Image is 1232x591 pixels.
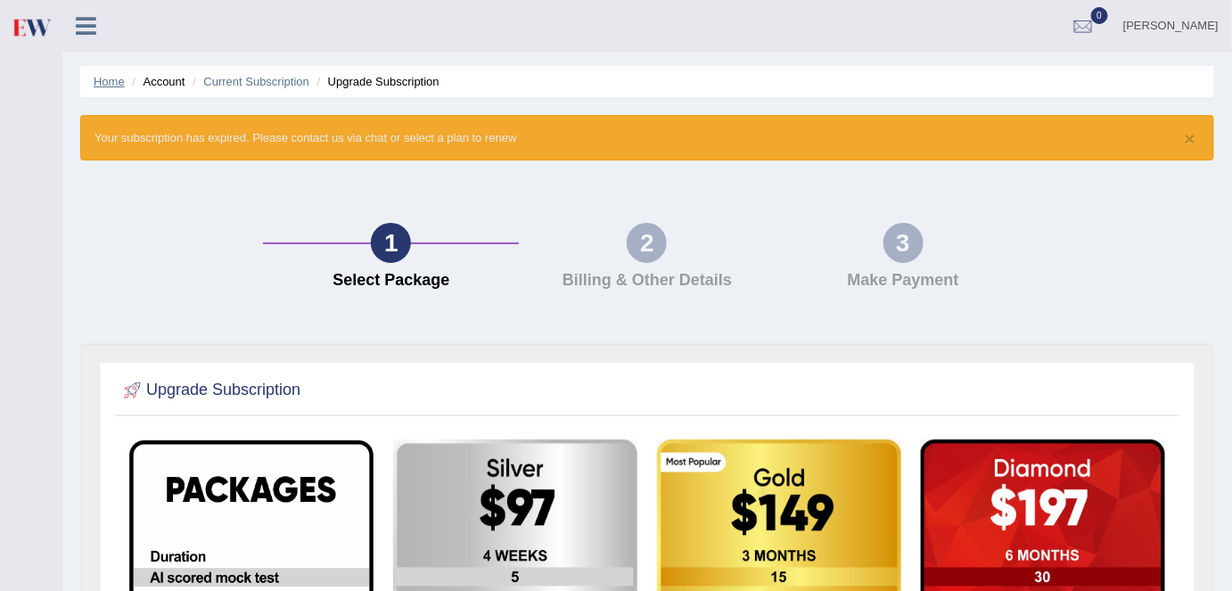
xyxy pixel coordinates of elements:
div: 2 [627,223,667,263]
li: Upgrade Subscription [313,73,439,90]
div: 3 [883,223,924,263]
li: Account [127,73,185,90]
h4: Make Payment [784,272,1023,290]
a: Current Subscription [203,75,309,88]
div: Your subscription has expired. Please contact us via chat or select a plan to renew [80,115,1214,160]
div: 1 [371,223,411,263]
a: Home [94,75,125,88]
span: 0 [1091,7,1109,24]
h4: Billing & Other Details [528,272,766,290]
h4: Select Package [272,272,510,290]
button: × [1185,129,1195,148]
h2: Upgrade Subscription [119,377,300,404]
